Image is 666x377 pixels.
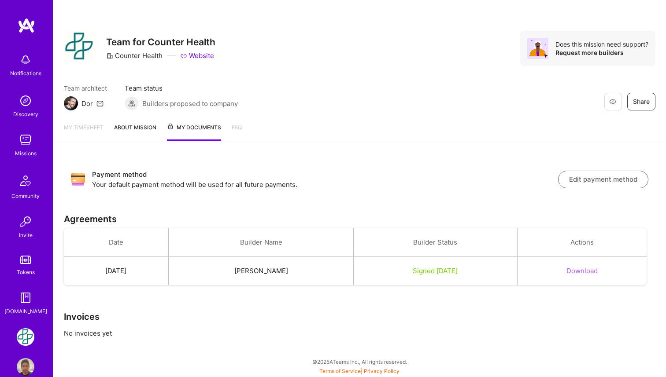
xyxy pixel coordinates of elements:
[4,307,47,316] div: [DOMAIN_NAME]
[17,131,34,149] img: teamwork
[555,48,648,57] div: Request more builders
[566,266,598,275] button: Download
[53,351,666,373] div: © 2025 ATeams Inc., All rights reserved.
[527,38,548,59] img: Avatar
[19,231,33,240] div: Invite
[64,96,78,110] img: Team Architect
[517,228,647,257] th: Actions
[17,358,34,376] img: User Avatar
[627,93,655,110] button: Share
[11,191,40,201] div: Community
[13,110,38,119] div: Discovery
[609,98,616,105] i: icon EyeClosed
[106,37,215,48] h3: Team for Counter Health
[232,123,242,141] a: FAQ
[106,52,113,59] i: icon CompanyGray
[15,358,37,376] a: User Avatar
[64,123,104,141] a: My timesheet
[319,368,361,374] a: Terms of Service
[17,213,34,231] img: Invite
[167,123,221,132] span: My Documents
[17,289,34,307] img: guide book
[180,51,214,60] a: Website
[125,84,238,93] span: Team status
[81,99,93,108] div: Dor
[364,266,506,275] div: Signed [DATE]
[633,97,650,106] span: Share
[71,172,85,187] img: Payment method
[168,257,353,285] td: [PERSON_NAME]
[106,51,163,60] div: Counter Health
[354,228,517,257] th: Builder Status
[20,256,31,264] img: tokens
[114,123,156,141] a: About Mission
[558,171,648,188] button: Edit payment method
[15,170,36,191] img: Community
[64,84,107,93] span: Team architect
[64,31,96,62] img: Company Logo
[10,69,41,78] div: Notifications
[17,328,34,346] img: Counter Health: Team for Counter Health
[18,18,35,33] img: logo
[64,228,168,257] th: Date
[364,368,400,374] a: Privacy Policy
[15,328,37,346] a: Counter Health: Team for Counter Health
[142,99,238,108] span: Builders proposed to company
[92,169,558,180] h3: Payment method
[125,96,139,110] img: Builders proposed to company
[64,214,655,224] h3: Agreements
[17,92,34,110] img: discovery
[64,329,655,338] p: No invoices yet
[17,51,34,69] img: bell
[319,368,400,374] span: |
[168,228,353,257] th: Builder Name
[64,311,655,322] h3: Invoices
[15,149,37,158] div: Missions
[64,257,168,285] td: [DATE]
[96,100,104,107] i: icon Mail
[167,123,221,141] a: My Documents
[92,180,558,189] p: Your default payment method will be used for all future payments.
[555,40,648,48] div: Does this mission need support?
[17,267,35,277] div: Tokens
